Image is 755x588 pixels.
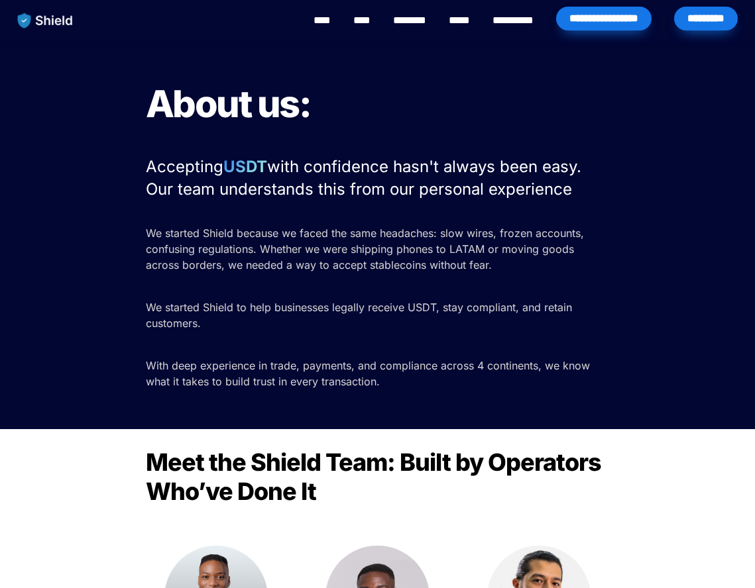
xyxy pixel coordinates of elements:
strong: USDT [223,157,267,176]
span: Meet the Shield Team: Built by Operators Who’ve Done It [146,448,606,506]
span: With deep experience in trade, payments, and compliance across 4 continents, we know what it take... [146,359,593,388]
span: Accepting [146,157,223,176]
span: We started Shield to help businesses legally receive USDT, stay compliant, and retain customers. [146,301,575,330]
span: About us: [146,81,311,126]
img: website logo [11,7,80,34]
span: with confidence hasn't always been easy. Our team understands this from our personal experience [146,157,586,199]
span: We started Shield because we faced the same headaches: slow wires, frozen accounts, confusing reg... [146,226,587,271]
